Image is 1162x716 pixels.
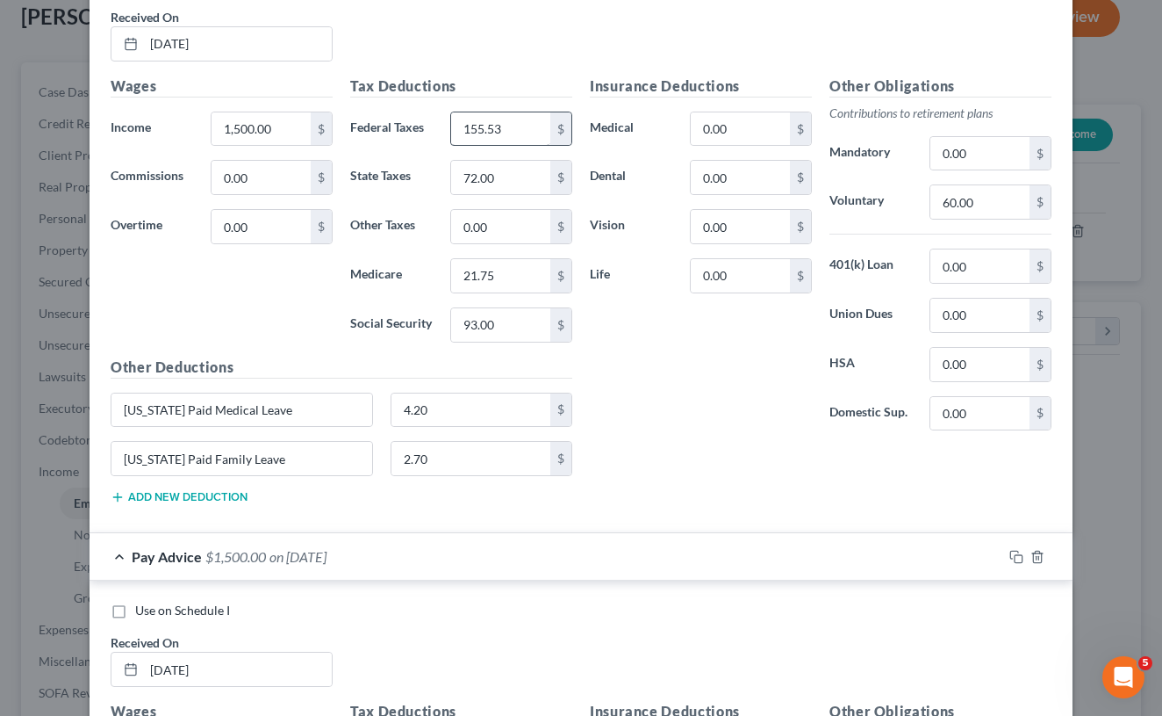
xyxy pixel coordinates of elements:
[550,394,571,427] div: $
[790,210,811,243] div: $
[581,160,681,195] label: Dental
[930,299,1029,332] input: 0.00
[111,442,372,475] input: Specify...
[212,161,311,194] input: 0.00
[111,394,372,427] input: Specify...
[691,112,790,146] input: 0.00
[111,10,179,25] span: Received On
[790,161,811,194] div: $
[821,298,921,333] label: Union Dues
[132,548,202,565] span: Pay Advice
[341,209,441,244] label: Other Taxes
[451,259,550,293] input: 0.00
[111,76,333,98] h5: Wages
[111,119,151,134] span: Income
[135,603,230,618] span: Use on Schedule I
[1029,250,1051,283] div: $
[1138,656,1152,670] span: 5
[550,259,571,293] div: $
[1029,397,1051,430] div: $
[212,210,311,243] input: 0.00
[821,184,921,220] label: Voluntary
[1029,348,1051,381] div: $
[829,76,1051,98] h5: Other Obligations
[821,347,921,382] label: HSA
[1102,656,1144,698] iframe: Intercom live chat
[550,161,571,194] div: $
[821,249,921,284] label: 401(k) Loan
[550,210,571,243] div: $
[102,160,202,195] label: Commissions
[451,112,550,146] input: 0.00
[391,394,551,427] input: 0.00
[350,76,572,98] h5: Tax Deductions
[550,442,571,475] div: $
[144,653,332,686] input: MM/DD/YYYY
[311,112,332,146] div: $
[212,112,311,146] input: 0.00
[581,258,681,293] label: Life
[102,209,202,244] label: Overtime
[451,210,550,243] input: 0.00
[205,548,266,565] span: $1,500.00
[790,112,811,146] div: $
[341,258,441,293] label: Medicare
[691,210,790,243] input: 0.00
[341,307,441,343] label: Social Security
[111,635,179,650] span: Received On
[790,259,811,293] div: $
[1029,185,1051,219] div: $
[930,137,1029,170] input: 0.00
[111,490,247,504] button: Add new deduction
[691,259,790,293] input: 0.00
[550,308,571,342] div: $
[111,357,572,379] h5: Other Deductions
[691,161,790,194] input: 0.00
[341,112,441,147] label: Federal Taxes
[269,548,326,565] span: on [DATE]
[930,185,1029,219] input: 0.00
[391,442,551,475] input: 0.00
[930,250,1029,283] input: 0.00
[451,161,550,194] input: 0.00
[311,161,332,194] div: $
[451,308,550,342] input: 0.00
[581,112,681,147] label: Medical
[829,105,1051,122] p: Contributions to retirement plans
[550,112,571,146] div: $
[144,27,332,61] input: MM/DD/YYYY
[590,76,812,98] h5: Insurance Deductions
[1029,137,1051,170] div: $
[581,209,681,244] label: Vision
[930,397,1029,430] input: 0.00
[1029,299,1051,332] div: $
[341,160,441,195] label: State Taxes
[821,396,921,431] label: Domestic Sup.
[311,210,332,243] div: $
[930,348,1029,381] input: 0.00
[821,136,921,171] label: Mandatory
